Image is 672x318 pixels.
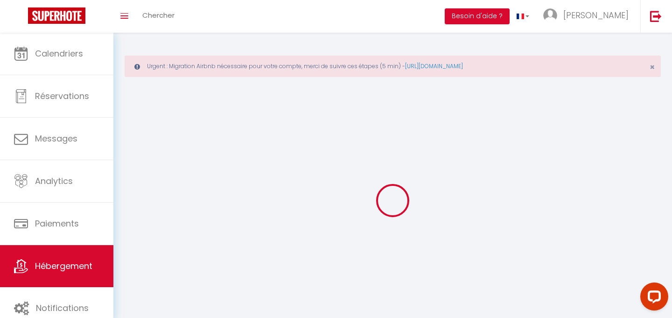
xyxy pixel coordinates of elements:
div: Urgent : Migration Airbnb nécessaire pour votre compte, merci de suivre ces étapes (5 min) - [125,56,661,77]
img: Super Booking [28,7,85,24]
img: ... [543,8,557,22]
button: Besoin d'aide ? [445,8,510,24]
button: Close [650,63,655,71]
iframe: LiveChat chat widget [633,279,672,318]
span: Notifications [36,302,89,314]
span: [PERSON_NAME] [563,9,629,21]
span: Messages [35,133,77,144]
span: Calendriers [35,48,83,59]
span: Paiements [35,218,79,229]
img: logout [650,10,662,22]
span: Analytics [35,175,73,187]
span: Réservations [35,90,89,102]
span: Chercher [142,10,175,20]
a: [URL][DOMAIN_NAME] [405,62,463,70]
span: Hébergement [35,260,92,272]
span: × [650,61,655,73]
